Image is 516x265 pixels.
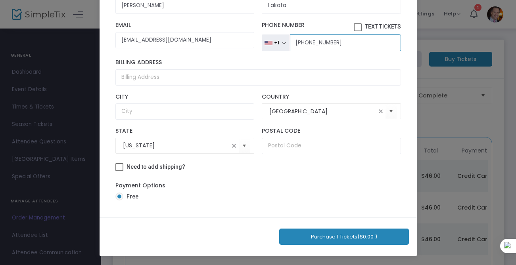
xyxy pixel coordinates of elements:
span: clear [376,107,386,116]
label: City [115,93,254,101]
input: Email [115,32,254,48]
input: Select Country [269,107,376,116]
button: Purchase 1 Tickets($0.00 ) [279,229,409,245]
input: Phone Number [290,34,401,51]
input: Select State [123,141,229,150]
label: Postal Code [262,128,401,135]
input: City [115,103,254,120]
button: Select [386,103,397,120]
label: Payment Options [115,181,165,190]
div: +1 [274,40,279,46]
label: Billing Address [115,59,401,66]
label: Email [115,22,254,29]
button: +1 [262,34,290,51]
input: Postal Code [262,138,401,154]
button: Select [239,137,250,154]
span: Free [123,193,138,201]
span: clear [229,141,239,151]
label: Country [262,93,401,101]
span: Text Tickets [365,23,401,30]
label: Phone Number [262,22,401,31]
label: State [115,128,254,135]
input: Billing Address [115,69,401,86]
span: Need to add shipping? [127,164,185,170]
